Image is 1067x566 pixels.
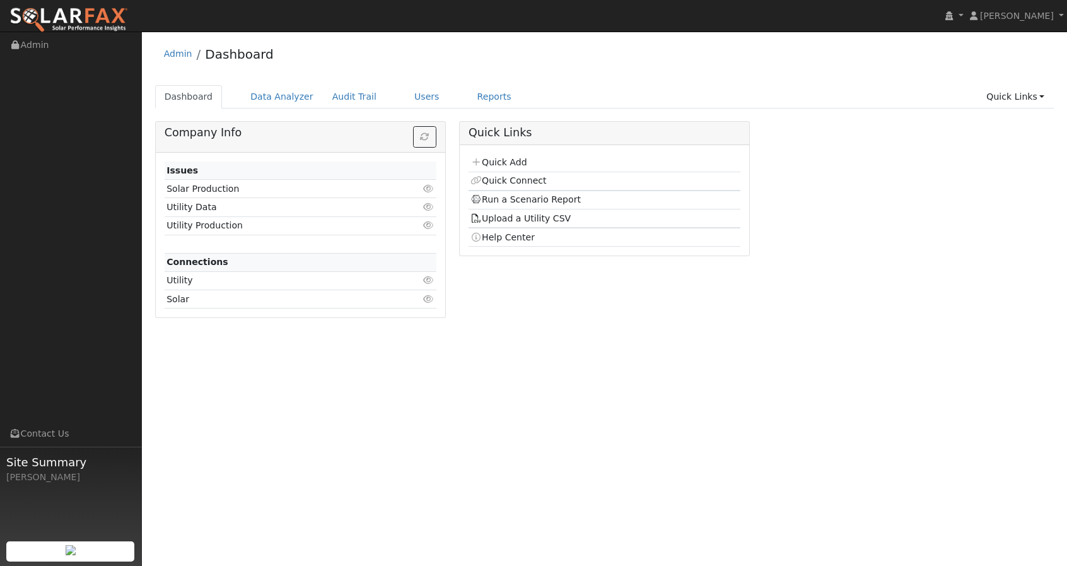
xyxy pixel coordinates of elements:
span: [PERSON_NAME] [980,11,1054,21]
a: Users [405,85,449,109]
h5: Company Info [165,126,436,139]
td: Utility Production [165,216,392,235]
img: SolarFax [9,7,128,33]
a: Run a Scenario Report [470,194,581,204]
h5: Quick Links [469,126,740,139]
td: Utility [165,271,392,290]
i: Click to view [423,184,434,193]
a: Dashboard [155,85,223,109]
i: Click to view [423,203,434,211]
a: Audit Trail [323,85,386,109]
strong: Issues [166,165,198,175]
i: Click to view [423,295,434,304]
a: Admin [164,49,192,59]
td: Solar [165,290,392,309]
strong: Connections [166,257,228,267]
a: Data Analyzer [241,85,323,109]
td: Solar Production [165,180,392,198]
td: Utility Data [165,198,392,216]
a: Upload a Utility CSV [470,213,571,223]
span: Site Summary [6,454,135,471]
a: Quick Add [470,157,527,167]
a: Reports [468,85,521,109]
img: retrieve [66,545,76,555]
a: Quick Links [977,85,1054,109]
i: Click to view [423,276,434,285]
a: Dashboard [205,47,274,62]
a: Help Center [470,232,535,242]
div: [PERSON_NAME] [6,471,135,484]
a: Quick Connect [470,175,546,186]
i: Click to view [423,221,434,230]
